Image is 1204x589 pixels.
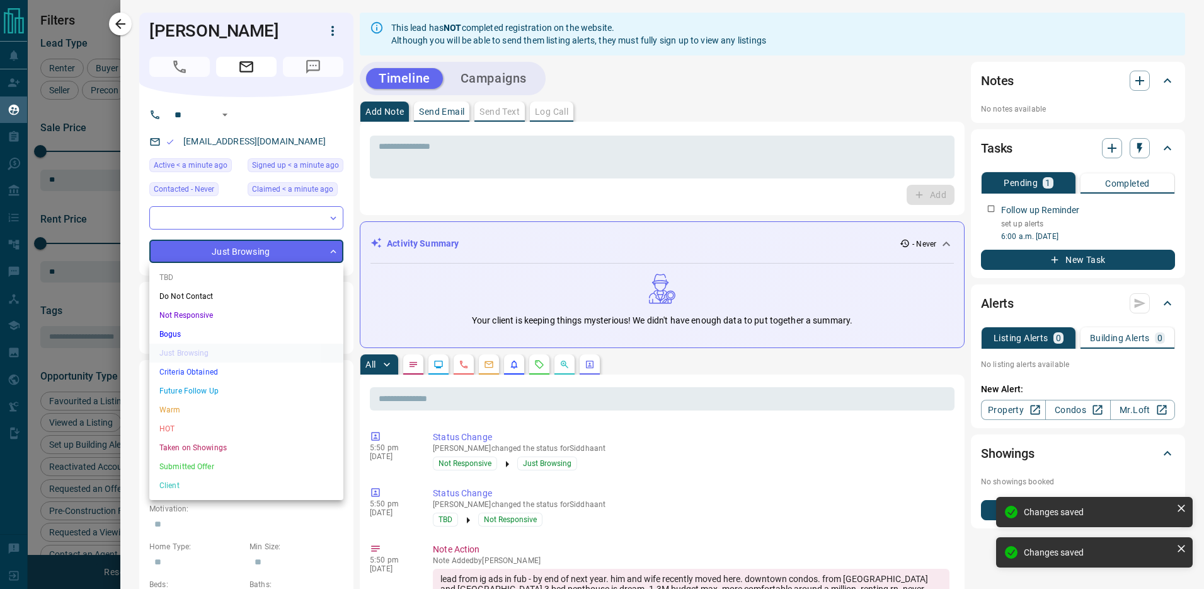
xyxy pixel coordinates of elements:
[1024,547,1171,557] div: Changes saved
[149,419,343,438] li: HOT
[149,400,343,419] li: Warm
[149,476,343,495] li: Client
[149,268,343,287] li: TBD
[149,438,343,457] li: Taken on Showings
[149,363,343,382] li: Criteria Obtained
[149,457,343,476] li: Submitted Offer
[149,287,343,306] li: Do Not Contact
[149,382,343,400] li: Future Follow Up
[149,306,343,325] li: Not Responsive
[149,325,343,344] li: Bogus
[1024,507,1171,517] div: Changes saved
